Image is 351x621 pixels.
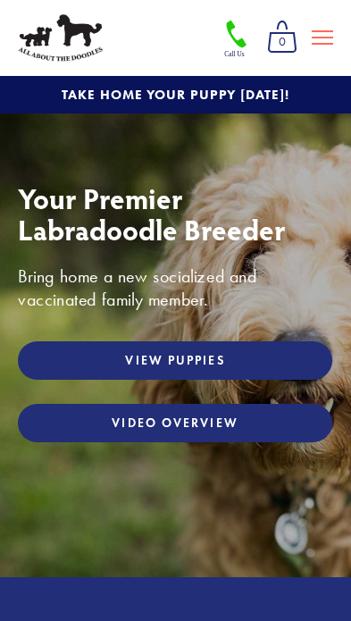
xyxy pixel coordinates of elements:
[18,264,333,311] h3: Bring home a new socialized and vaccinated family member.
[18,341,332,380] a: View Puppies
[18,14,103,62] img: All About The Doodles
[222,19,251,59] img: Phone Icon
[260,14,305,61] a: 0 items in cart
[18,404,332,442] a: Video Overview
[18,182,333,245] h1: Your Premier Labradoodle Breeder
[267,30,297,54] span: 0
